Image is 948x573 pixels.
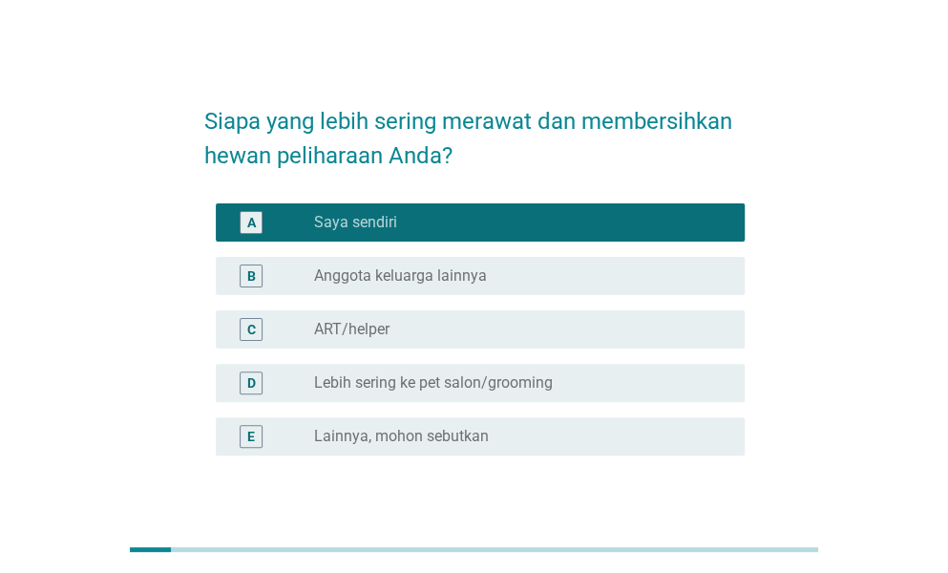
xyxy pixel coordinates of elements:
[204,85,745,173] h2: Siapa yang lebih sering merawat dan membersihkan hewan peliharaan Anda?
[314,320,390,339] label: ART/helper
[247,319,256,339] div: C
[314,213,397,232] label: Saya sendiri
[314,266,487,286] label: Anggota keluarga lainnya
[314,427,489,446] label: Lainnya, mohon sebutkan
[247,372,256,393] div: D
[247,265,256,286] div: B
[314,373,553,393] label: Lebih sering ke pet salon/grooming
[247,212,256,232] div: A
[247,426,255,446] div: E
